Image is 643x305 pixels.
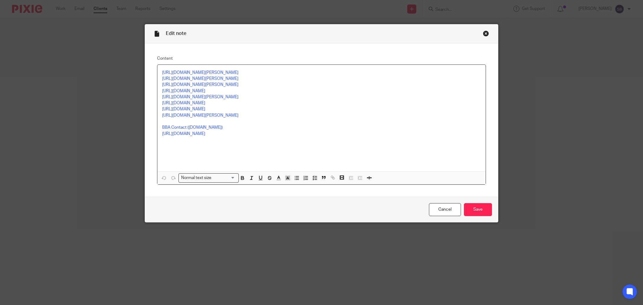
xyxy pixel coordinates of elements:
[464,203,492,216] input: Save
[162,132,205,136] a: [URL][DOMAIN_NAME]
[162,113,238,118] a: [URL][DOMAIN_NAME][PERSON_NAME]
[162,107,205,111] a: [URL][DOMAIN_NAME]
[162,89,205,93] a: [URL][DOMAIN_NAME]
[157,55,486,61] label: Content
[180,175,213,181] span: Normal text size
[178,173,239,183] div: Search for option
[162,95,238,99] a: [URL][DOMAIN_NAME][PERSON_NAME]
[162,83,238,87] a: [URL][DOMAIN_NAME][PERSON_NAME]
[162,77,238,81] a: [URL][DOMAIN_NAME][PERSON_NAME]
[166,31,186,36] span: Edit note
[162,101,205,105] a: [URL][DOMAIN_NAME]
[213,175,235,181] input: Search for option
[429,203,461,216] a: Cancel
[162,71,238,75] a: [URL][DOMAIN_NAME][PERSON_NAME]
[162,125,223,130] a: BBA Contact ([DOMAIN_NAME])
[483,30,489,36] div: Close this dialog window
